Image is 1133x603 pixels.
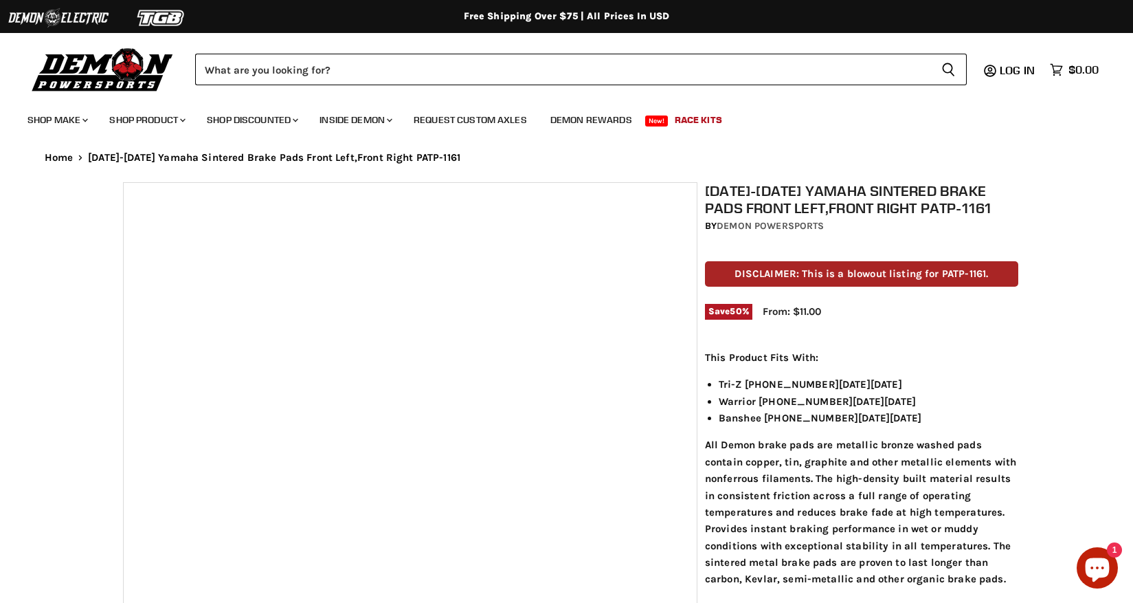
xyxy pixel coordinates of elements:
div: All Demon brake pads are metallic bronze washed pads contain copper, tin, graphite and other meta... [705,349,1018,588]
ul: Main menu [17,100,1095,134]
a: Demon Rewards [540,106,642,134]
a: Demon Powersports [717,220,824,232]
li: Tri-Z [PHONE_NUMBER][DATE][DATE] [719,376,1018,393]
h1: [DATE]-[DATE] Yamaha Sintered Brake Pads Front Left,Front Right PATP-1161 [705,182,1018,217]
a: Shop Discounted [197,106,306,134]
inbox-online-store-chat: Shopify online store chat [1073,547,1122,592]
span: From: $11.00 [763,305,821,318]
img: TGB Logo 2 [110,5,213,31]
div: Free Shipping Over $75 | All Prices In USD [17,10,1117,23]
button: Search [930,54,967,85]
img: Demon Electric Logo 2 [7,5,110,31]
a: Shop Make [17,106,96,134]
a: Log in [994,64,1043,76]
img: Demon Powersports [27,45,178,94]
span: New! [645,116,669,127]
p: This Product Fits With: [705,349,1018,366]
li: Banshee [PHONE_NUMBER][DATE][DATE] [719,410,1018,426]
form: Product [195,54,967,85]
a: $0.00 [1043,60,1106,80]
li: Warrior [PHONE_NUMBER][DATE][DATE] [719,393,1018,410]
span: $0.00 [1068,63,1099,76]
div: by [705,219,1018,234]
a: Shop Product [99,106,194,134]
a: Inside Demon [309,106,401,134]
span: [DATE]-[DATE] Yamaha Sintered Brake Pads Front Left,Front Right PATP-1161 [88,152,460,164]
a: Home [45,152,74,164]
input: Search [195,54,930,85]
p: DISCLAIMER: This is a blowout listing for PATP-1161. [705,261,1018,287]
span: 50 [730,306,741,316]
span: Save % [705,304,752,319]
nav: Breadcrumbs [17,152,1117,164]
a: Request Custom Axles [403,106,537,134]
a: Race Kits [664,106,732,134]
span: Log in [1000,63,1035,77]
